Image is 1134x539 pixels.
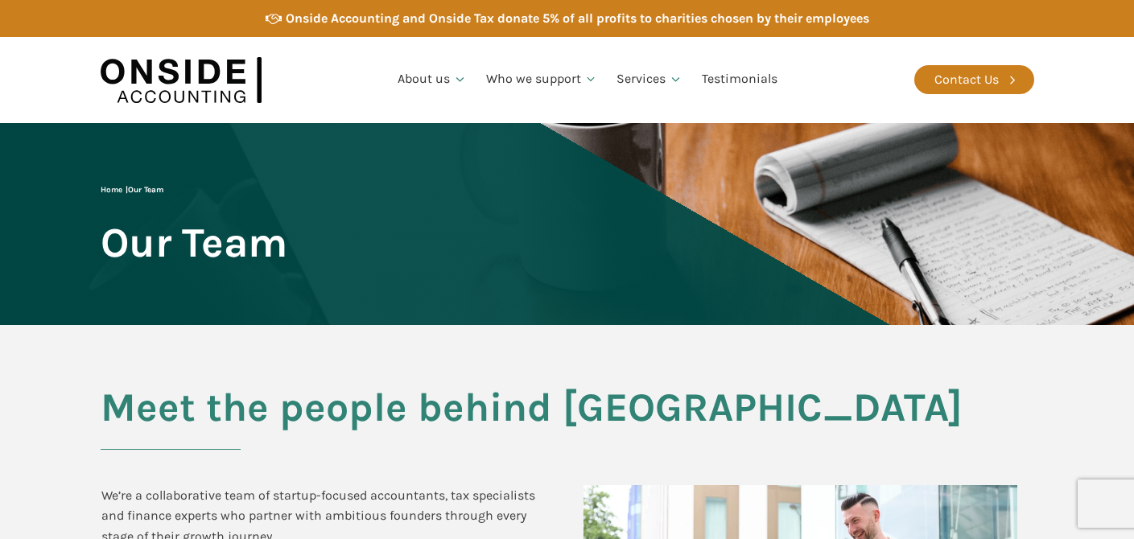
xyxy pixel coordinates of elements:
[128,185,163,195] span: Our Team
[286,8,869,29] div: Onside Accounting and Onside Tax donate 5% of all profits to charities chosen by their employees
[607,52,692,107] a: Services
[476,52,608,107] a: Who we support
[101,49,262,111] img: Onside Accounting
[692,52,787,107] a: Testimonials
[934,69,999,90] div: Contact Us
[388,52,476,107] a: About us
[914,65,1034,94] a: Contact Us
[101,220,287,265] span: Our Team
[101,185,163,195] span: |
[101,185,122,195] a: Home
[101,385,1034,450] h2: Meet the people behind [GEOGRAPHIC_DATA]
